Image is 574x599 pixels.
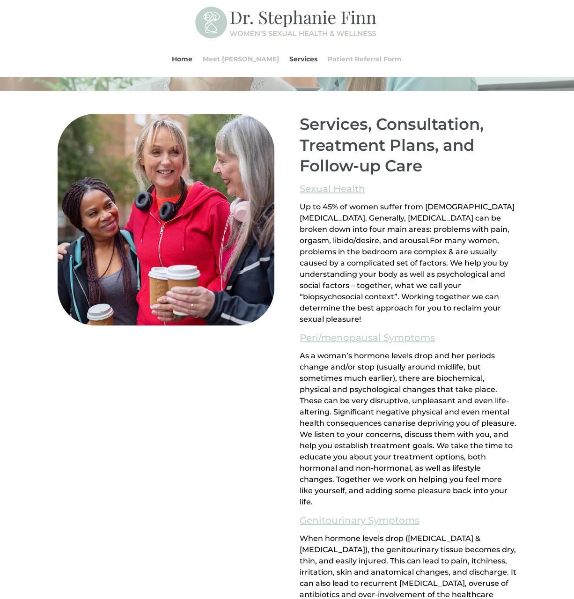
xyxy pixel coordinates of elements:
p: arise depriving you of pleasure. We listen to your concerns, discuss them with you, and help you ... [300,350,516,508]
a: Home [172,41,192,77]
span: As a woman’s hormone levels drop and her periods change and/or stop (usually around midlife, but ... [300,351,509,428]
h2: Services, Consultation, Treatment Plans, and Follow-up Care [300,114,516,181]
div: Page 1 [300,201,516,325]
div: Page 1 [300,350,516,508]
img: All-Ages-Pleasure-MD-Ontario-Women-Sexual-Health-and-Wellness [58,114,274,325]
a: Patient Referral Form [328,41,402,77]
a: Genitourinary Symptoms [300,512,419,528]
a: Sexual Health [300,181,365,197]
a: Meet [PERSON_NAME] [203,41,279,77]
a: Services [289,41,317,77]
span: For many women, problems in the bedroom are complex & are usually caused by a complicated set of ... [300,236,508,324]
a: Peri/menopausal Symptoms [300,330,435,346]
span: Up to 45% of women suffer from [DEMOGRAPHIC_DATA] [MEDICAL_DATA]. Generally, [MEDICAL_DATA] can b... [300,202,515,245]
